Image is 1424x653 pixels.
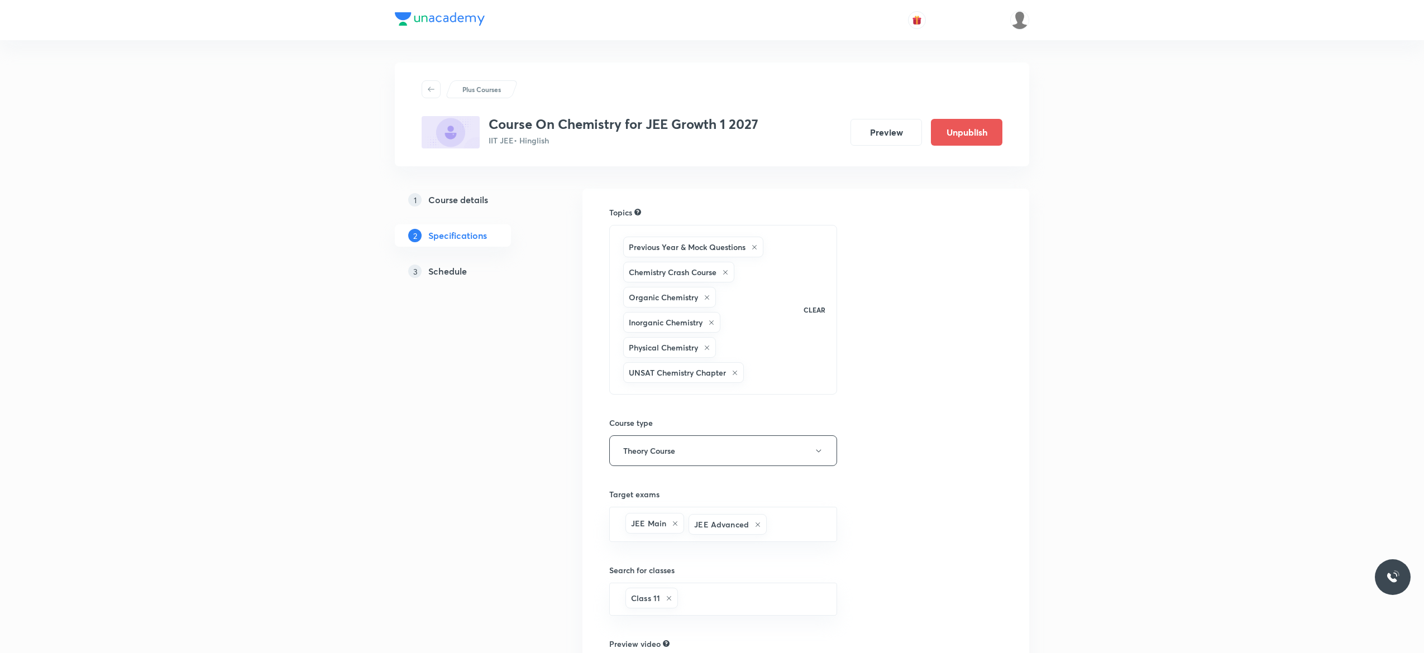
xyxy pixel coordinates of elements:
a: 1Course details [395,189,547,211]
p: 2 [408,229,422,242]
h6: Search for classes [609,564,837,576]
a: 3Schedule [395,260,547,282]
h6: Organic Chemistry [629,291,698,303]
img: avatar [912,15,922,25]
p: Plus Courses [462,84,501,94]
button: Preview [850,119,922,146]
h6: UNSAT Chemistry Chapter [629,367,726,378]
h5: Course details [428,193,488,207]
div: Explain about your course, what you’ll be teaching, how it will help learners in their preparation [663,638,670,649]
button: Open [830,598,833,601]
button: avatar [908,11,926,29]
img: 2700A167-B98B-4473-9731-08802018DE99_plus.png [422,116,480,148]
p: IIT JEE • Hinglish [489,135,758,146]
h5: Schedule [428,265,467,278]
h6: Course type [609,417,837,429]
a: Company Logo [395,12,485,28]
h3: Course On Chemistry for JEE Growth 1 2027 [489,116,758,132]
button: Open [830,524,833,526]
img: ttu [1386,570,1399,584]
h5: Specifications [428,229,487,242]
button: Theory Course [609,435,837,466]
h6: Topics [609,207,632,218]
p: 3 [408,265,422,278]
h6: Previous Year & Mock Questions [629,241,746,253]
img: Anuruddha Kumar [1010,11,1029,30]
img: Company Logo [395,12,485,26]
h6: JEE Main [631,517,666,529]
p: CLEAR [804,305,825,315]
h6: Preview video [609,638,661,650]
h6: Class 11 [631,592,660,604]
h6: JEE Advanced [694,518,749,530]
button: Unpublish [931,119,1002,146]
h6: Inorganic Chemistry [629,316,703,328]
div: Search for topics [634,207,641,217]
h6: Chemistry Crash Course [629,266,716,278]
h6: Target exams [609,488,837,500]
h6: Physical Chemistry [629,342,698,353]
p: 1 [408,193,422,207]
